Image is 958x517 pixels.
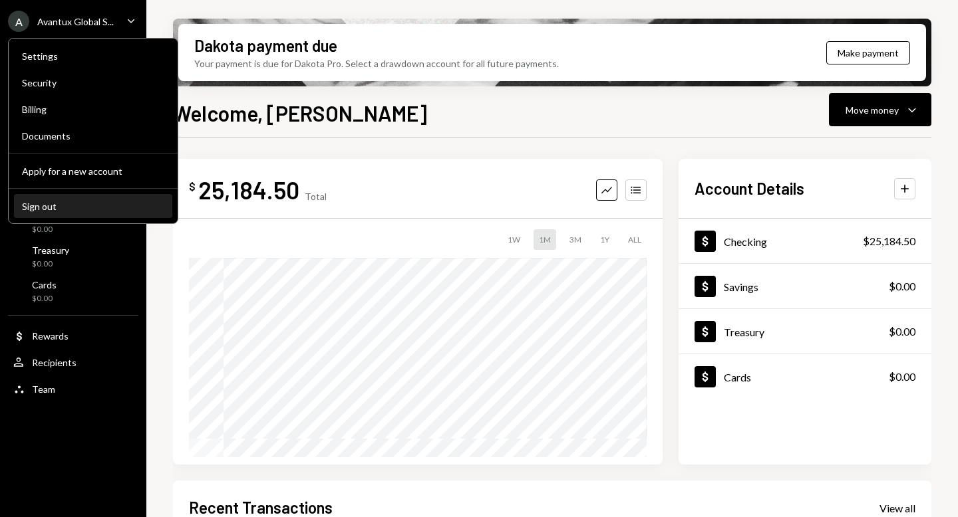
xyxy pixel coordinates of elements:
[889,369,915,385] div: $0.00
[695,177,804,199] h2: Account Details
[846,103,899,117] div: Move money
[679,219,931,263] a: Checking$25,184.50
[534,229,556,250] div: 1M
[22,51,164,62] div: Settings
[623,229,647,250] div: ALL
[829,93,931,126] button: Move money
[8,377,138,401] a: Team
[724,235,767,248] div: Checking
[22,77,164,88] div: Security
[879,500,915,515] a: View all
[564,229,587,250] div: 3M
[14,97,172,121] a: Billing
[194,35,337,56] div: Dakota payment due
[22,201,164,212] div: Sign out
[32,330,69,342] div: Rewards
[679,264,931,308] a: Savings$0.00
[8,324,138,348] a: Rewards
[679,354,931,399] a: Cards$0.00
[14,44,172,68] a: Settings
[14,70,172,94] a: Security
[595,229,615,250] div: 1Y
[14,124,172,148] a: Documents
[194,56,559,70] div: Your payment is due for Dakota Pro. Select a drawdown account for all future payments.
[22,165,164,177] div: Apply for a new account
[502,229,526,250] div: 1W
[37,16,114,27] div: Avantux Global S...
[198,175,299,205] div: 25,184.50
[189,180,196,193] div: $
[22,104,164,115] div: Billing
[724,371,751,383] div: Cards
[32,258,69,270] div: $0.00
[879,502,915,515] div: View all
[889,324,915,340] div: $0.00
[826,41,910,64] button: Make payment
[863,233,915,249] div: $25,184.50
[32,293,57,304] div: $0.00
[8,275,138,307] a: Cards$0.00
[8,241,138,272] a: Treasury$0.00
[32,383,55,395] div: Team
[8,350,138,374] a: Recipients
[14,195,172,219] button: Sign out
[32,224,64,235] div: $0.00
[724,326,764,338] div: Treasury
[724,280,758,293] div: Savings
[32,245,69,256] div: Treasury
[679,309,931,354] a: Treasury$0.00
[889,278,915,294] div: $0.00
[173,100,427,126] h1: Welcome, [PERSON_NAME]
[32,357,77,368] div: Recipients
[8,11,29,32] div: A
[14,159,172,183] button: Apply for a new account
[305,191,327,202] div: Total
[22,130,164,142] div: Documents
[32,279,57,290] div: Cards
